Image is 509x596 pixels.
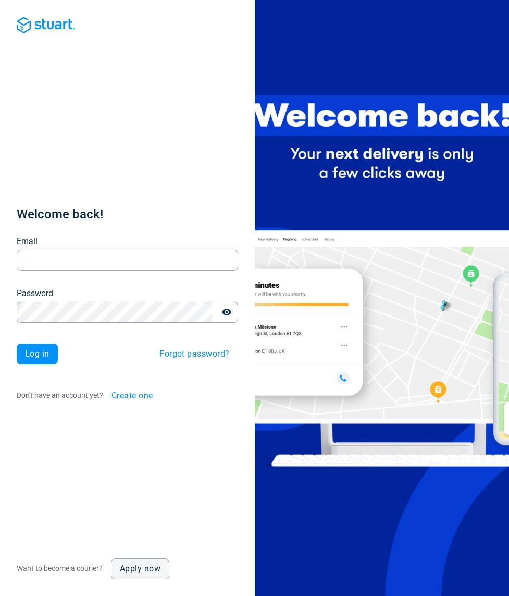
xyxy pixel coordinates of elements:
[120,565,160,573] span: Apply now
[17,391,103,399] span: Don't have an account yet?
[111,558,169,579] a: Apply now
[103,385,162,406] button: Create one
[17,564,103,573] span: Want to become a courier?
[159,350,229,358] span: Forgot password?
[111,392,153,400] span: Create one
[17,206,238,223] h1: Welcome back!
[17,17,75,33] img: Blue logo
[25,350,49,358] span: Log in
[17,287,53,300] label: Password
[17,344,58,364] button: Log in
[17,235,38,248] label: Email
[151,344,238,364] button: Forgot password?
